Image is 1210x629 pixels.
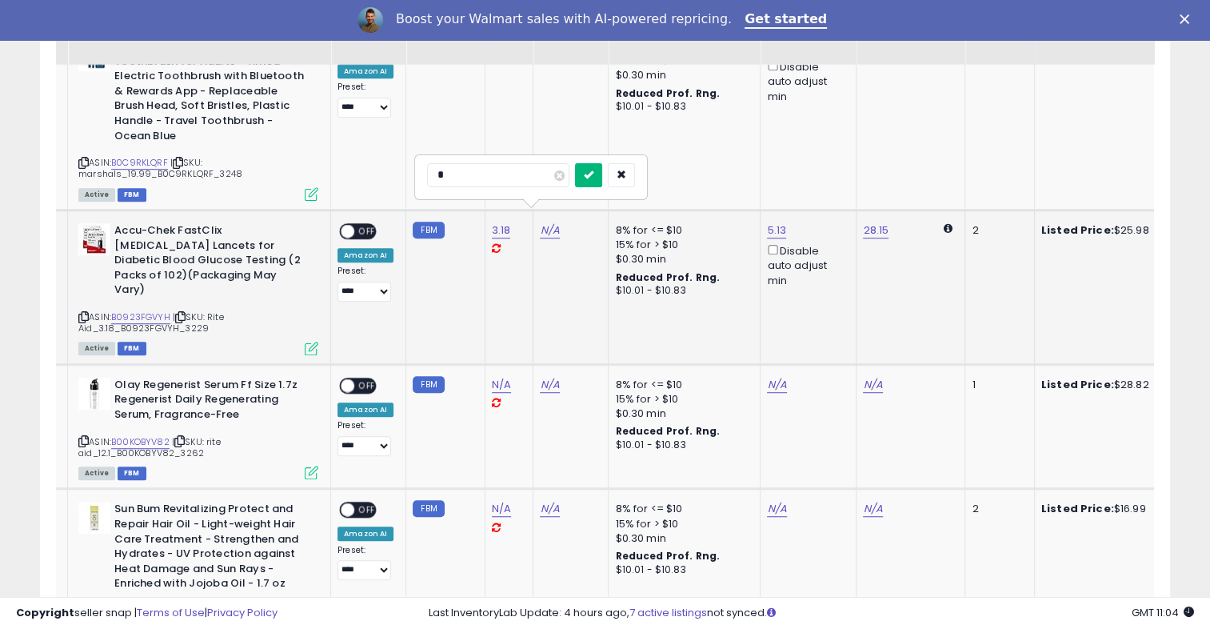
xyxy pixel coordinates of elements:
[615,517,748,531] div: 15% for > $10
[615,502,748,516] div: 8% for <= $10
[413,376,444,393] small: FBM
[1132,605,1194,620] span: 2025-08-18 11:04 GMT
[615,392,748,407] div: 15% for > $10
[767,377,786,393] a: N/A
[337,266,393,302] div: Preset:
[767,501,786,517] a: N/A
[863,377,882,393] a: N/A
[429,606,1194,621] div: Last InventoryLab Update: 4 hours ago, not synced.
[1041,502,1174,516] div: $16.99
[114,223,309,302] b: Accu-Chek FastClix [MEDICAL_DATA] Lancets for Diabetic Blood Glucose Testing (2 Packs of 102)(Pac...
[207,605,278,620] a: Privacy Policy
[615,378,748,392] div: 8% for <= $10
[615,407,748,421] div: $0.30 min
[615,549,720,563] b: Reduced Prof. Rng.
[615,86,720,100] b: Reduced Prof. Rng.
[615,252,748,266] div: $0.30 min
[1041,501,1114,516] b: Listed Price:
[118,342,146,355] span: FBM
[1041,378,1174,392] div: $28.82
[540,222,559,238] a: N/A
[972,223,1021,238] div: 2
[354,503,380,517] span: OFF
[615,424,720,438] b: Reduced Prof. Rng.
[972,378,1021,392] div: 1
[337,82,393,118] div: Preset:
[615,531,748,546] div: $0.30 min
[396,11,732,27] div: Boost your Walmart sales with AI-powered repricing.
[78,502,110,534] img: 31i-9g5bDTL._SL40_.jpg
[118,188,146,202] span: FBM
[337,64,393,78] div: Amazon AI
[354,379,380,392] span: OFF
[78,39,318,199] div: ASIN:
[540,501,559,517] a: N/A
[78,188,115,202] span: All listings currently available for purchase on Amazon
[78,310,224,335] span: | SKU: Rite Aid_3.18_B0923FGVYH_3229
[337,403,393,417] div: Amazon AI
[863,222,889,238] a: 28.15
[615,284,748,298] div: $10.01 - $10.83
[118,467,146,480] span: FBM
[114,39,309,147] b: Quip Rechargeable Smart Sonic Toothbrush for Adults - Timed Electric Toothbrush with Bluetooth & ...
[337,545,393,581] div: Preset:
[615,238,748,252] div: 15% for > $10
[492,377,511,393] a: N/A
[1041,377,1114,392] b: Listed Price:
[629,605,707,620] a: 7 active listings
[78,156,242,180] span: | SKU: marshals_19.99_B0C9RKLQRF_3248
[111,310,170,324] a: B0923FGVYH
[16,606,278,621] div: seller snap | |
[78,223,318,354] div: ASIN:
[78,378,110,410] img: 31k4y0j+ySL._SL40_.jpg
[413,500,444,517] small: FBM
[111,435,170,449] a: B00KOBYV82
[337,248,393,262] div: Amazon AI
[78,378,318,479] div: ASIN:
[78,342,115,355] span: All listings currently available for purchase on Amazon
[615,68,748,82] div: $0.30 min
[16,605,74,620] strong: Copyright
[540,377,559,393] a: N/A
[863,501,882,517] a: N/A
[1041,222,1114,238] b: Listed Price:
[78,223,110,255] img: 41NC9AuA0IL._SL40_.jpg
[615,439,748,452] div: $10.01 - $10.83
[1041,223,1174,238] div: $25.98
[492,501,511,517] a: N/A
[615,563,748,577] div: $10.01 - $10.83
[78,467,115,480] span: All listings currently available for purchase on Amazon
[972,502,1021,516] div: 2
[354,225,380,238] span: OFF
[615,100,748,114] div: $10.01 - $10.83
[114,378,309,427] b: Olay Regenerist Serum Ff Size 1.7z Regenerist Daily Regenerating Serum, Fragrance-Free
[1180,14,1196,24] div: Close
[767,242,844,288] div: Disable auto adjust min
[114,502,309,595] b: Sun Bum Revitalizing Protect and Repair Hair Oil - Light-weight Hair Care Treatment - Strengthen ...
[111,156,168,170] a: B0C9RKLQRF
[767,222,786,238] a: 5.13
[615,223,748,238] div: 8% for <= $10
[337,527,393,541] div: Amazon AI
[767,58,844,104] div: Disable auto adjust min
[78,435,221,459] span: | SKU: rite aid_12.1_B00KOBYV82_3262
[745,11,827,29] a: Get started
[615,270,720,284] b: Reduced Prof. Rng.
[413,222,444,238] small: FBM
[492,222,511,238] a: 3.18
[540,7,601,41] div: Fulfillment Cost
[137,605,205,620] a: Terms of Use
[972,7,1027,41] div: Fulfillable Quantity
[357,7,383,33] img: Profile image for Adrian
[337,420,393,456] div: Preset:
